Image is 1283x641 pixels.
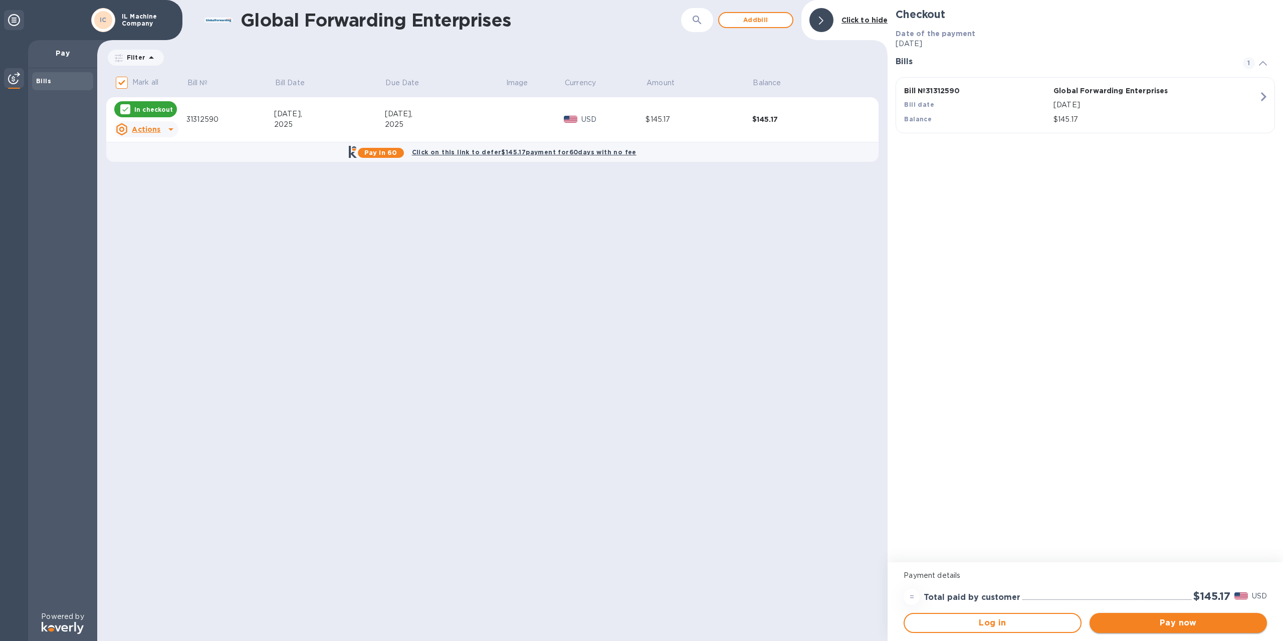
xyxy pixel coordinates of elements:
[564,116,577,123] img: USD
[412,148,636,156] b: Click on this link to defer $145.17 payment for 60 days with no fee
[385,78,432,88] span: Due Date
[913,617,1072,629] span: Log in
[134,105,173,114] p: In checkout
[924,593,1020,602] h3: Total paid by customer
[753,78,781,88] p: Balance
[132,77,158,88] p: Mark all
[896,30,975,38] b: Date of the payment
[904,115,932,123] b: Balance
[274,109,385,119] div: [DATE],
[1053,114,1258,125] p: $145.17
[565,78,596,88] p: Currency
[904,589,920,605] div: =
[506,78,528,88] p: Image
[36,48,89,58] p: Pay
[364,149,397,156] b: Pay in 60
[1053,86,1199,96] p: Global Forwarding Enterprises
[896,39,1275,49] p: [DATE]
[1234,592,1248,599] img: USD
[1193,590,1230,602] h2: $145.17
[647,78,675,88] p: Amount
[647,78,688,88] span: Amount
[1243,57,1255,69] span: 1
[896,8,1275,21] h2: Checkout
[727,14,784,26] span: Add bill
[123,53,145,62] p: Filter
[1090,613,1267,633] button: Pay now
[904,86,1049,96] p: Bill № 31312590
[385,119,505,130] div: 2025
[841,16,888,24] b: Click to hide
[904,570,1267,581] p: Payment details
[752,114,859,124] div: $145.17
[646,114,752,125] div: $145.17
[186,114,274,125] div: 31312590
[132,125,160,133] u: Actions
[187,78,221,88] span: Bill №
[275,78,305,88] p: Bill Date
[385,109,505,119] div: [DATE],
[896,57,1231,67] h3: Bills
[1053,100,1258,110] p: [DATE]
[385,78,419,88] p: Due Date
[100,16,107,24] b: IC
[581,114,646,125] p: USD
[904,613,1081,633] button: Log in
[42,622,84,634] img: Logo
[41,611,84,622] p: Powered by
[241,10,681,31] h1: Global Forwarding Enterprises
[904,101,934,108] b: Bill date
[36,77,51,85] b: Bills
[753,78,794,88] span: Balance
[1098,617,1259,629] span: Pay now
[187,78,208,88] p: Bill №
[274,119,385,130] div: 2025
[1252,591,1267,601] p: USD
[896,77,1275,133] button: Bill №31312590Global Forwarding EnterprisesBill date[DATE]Balance$145.17
[122,13,172,27] p: IL Machine Company
[718,12,793,28] button: Addbill
[275,78,318,88] span: Bill Date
